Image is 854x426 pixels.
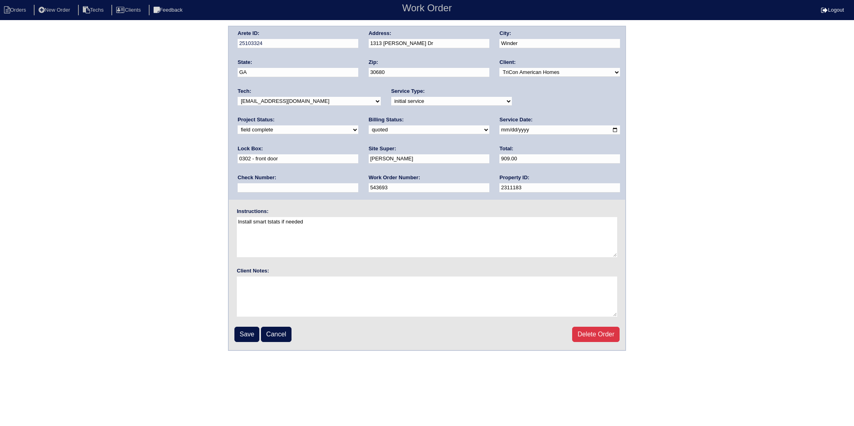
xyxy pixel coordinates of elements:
[34,5,76,16] li: New Order
[237,208,269,215] label: Instructions:
[78,7,110,13] a: Techs
[369,30,391,37] label: Address:
[238,59,252,66] label: State:
[499,145,513,152] label: Total:
[149,5,189,16] li: Feedback
[499,59,515,66] label: Client:
[238,116,275,123] label: Project Status:
[821,7,844,13] a: Logout
[238,88,251,95] label: Tech:
[572,327,620,342] a: Delete Order
[261,327,292,342] a: Cancel
[369,116,404,123] label: Billing Status:
[369,39,489,48] input: Enter a location
[111,7,147,13] a: Clients
[499,116,532,123] label: Service Date:
[234,327,259,342] input: Save
[369,174,420,181] label: Work Order Number:
[111,5,147,16] li: Clients
[237,267,269,274] label: Client Notes:
[238,174,276,181] label: Check Number:
[78,5,110,16] li: Techs
[391,88,425,95] label: Service Type:
[369,59,378,66] label: Zip:
[499,174,529,181] label: Property ID:
[499,30,511,37] label: City:
[237,217,617,257] textarea: Install smart tstats if needed
[34,7,76,13] a: New Order
[369,145,396,152] label: Site Super:
[238,30,259,37] label: Arete ID:
[238,145,263,152] label: Lock Box:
